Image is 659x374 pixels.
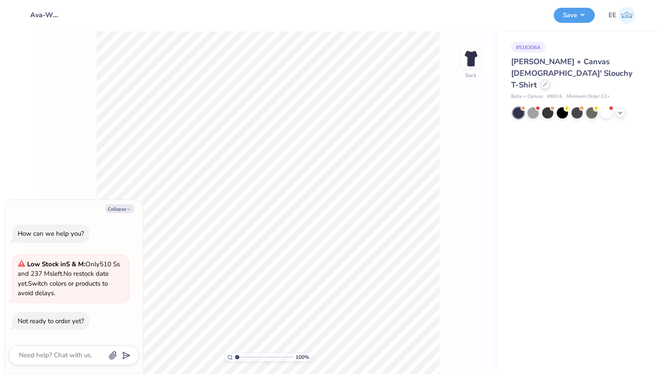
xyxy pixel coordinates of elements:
[27,260,85,268] strong: Low Stock in S & M :
[465,72,477,79] div: Back
[295,353,309,361] span: 100 %
[511,93,543,100] span: Bella + Canvas
[567,93,610,100] span: Minimum Order: 12 +
[18,269,109,288] span: No restock date yet.
[618,7,635,24] img: Ella Eskridge
[18,317,84,325] div: Not ready to order yet?
[24,6,66,24] input: Untitled Design
[18,260,120,298] span: Only 510 Ss and 237 Ms left. Switch colors or products to avoid delays.
[511,56,632,90] span: [PERSON_NAME] + Canvas [DEMOGRAPHIC_DATA]' Slouchy T-Shirt
[511,42,546,53] div: # 516306A
[609,10,616,20] span: EE
[609,7,635,24] a: EE
[554,8,595,23] button: Save
[547,93,562,100] span: # 8816
[462,50,480,67] img: Back
[105,204,134,213] button: Collapse
[18,229,84,238] div: How can we help you?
